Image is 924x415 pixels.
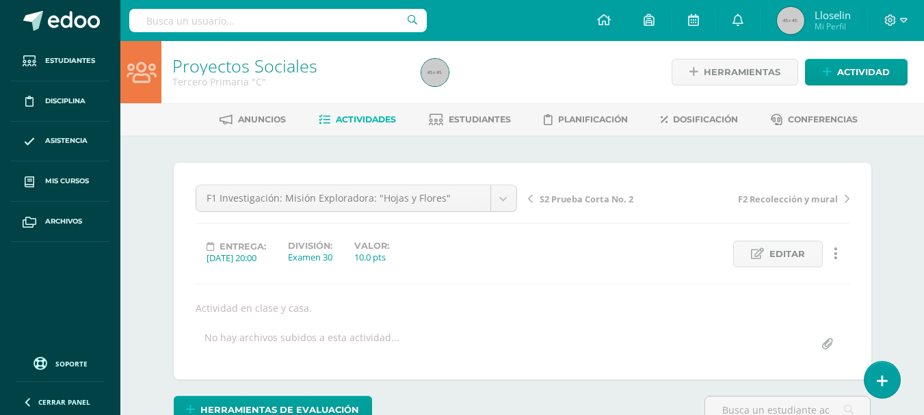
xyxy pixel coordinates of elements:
span: F1 Investigación: Misión Exploradora: "Hojas y Flores" [207,185,480,211]
span: Cerrar panel [38,397,90,407]
a: Archivos [11,202,109,242]
span: Disciplina [45,96,85,107]
a: Asistencia [11,122,109,162]
a: Disciplina [11,81,109,122]
a: Dosificación [661,109,738,131]
span: S2 Prueba Corta No. 2 [540,193,633,205]
a: Soporte [16,353,104,372]
span: Editar [769,241,805,267]
span: Herramientas [704,59,780,85]
div: [DATE] 20:00 [207,252,266,264]
a: Actividad [805,59,908,85]
span: Actividad [837,59,890,85]
h1: Proyectos Sociales [172,56,405,75]
span: Conferencias [788,114,858,124]
label: Valor: [354,241,389,251]
a: Anuncios [220,109,286,131]
span: Mis cursos [45,176,89,187]
a: Planificación [544,109,628,131]
span: Estudiantes [45,55,95,66]
span: Anuncios [238,114,286,124]
a: Actividades [319,109,396,131]
div: Actividad en clase y casa. [190,302,855,314]
div: No hay archivos subidos a esta actividad... [204,331,399,358]
a: S2 Prueba Corta No. 2 [528,191,689,205]
a: Mis cursos [11,161,109,202]
span: Planificación [558,114,628,124]
label: División: [288,241,332,251]
span: Entrega: [220,241,266,252]
span: Actividades [336,114,396,124]
span: Dosificación [673,114,738,124]
span: Lloselin [815,8,851,22]
img: 45x45 [777,7,804,34]
div: Examen 30 [288,251,332,263]
a: Conferencias [771,109,858,131]
a: F1 Investigación: Misión Exploradora: "Hojas y Flores" [196,185,516,211]
a: F2 Recolección y mural [689,191,849,205]
span: F2 Recolección y mural [738,193,838,205]
a: Estudiantes [11,41,109,81]
span: Mi Perfil [815,21,851,32]
span: Estudiantes [449,114,511,124]
div: 10.0 pts [354,251,389,263]
a: Estudiantes [429,109,511,131]
a: Herramientas [672,59,798,85]
span: Archivos [45,216,82,227]
img: 45x45 [421,59,449,86]
span: Soporte [55,359,88,369]
div: Tercero Primaria 'C' [172,75,405,88]
input: Busca un usuario... [129,9,427,32]
span: Asistencia [45,135,88,146]
a: Proyectos Sociales [172,54,317,77]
